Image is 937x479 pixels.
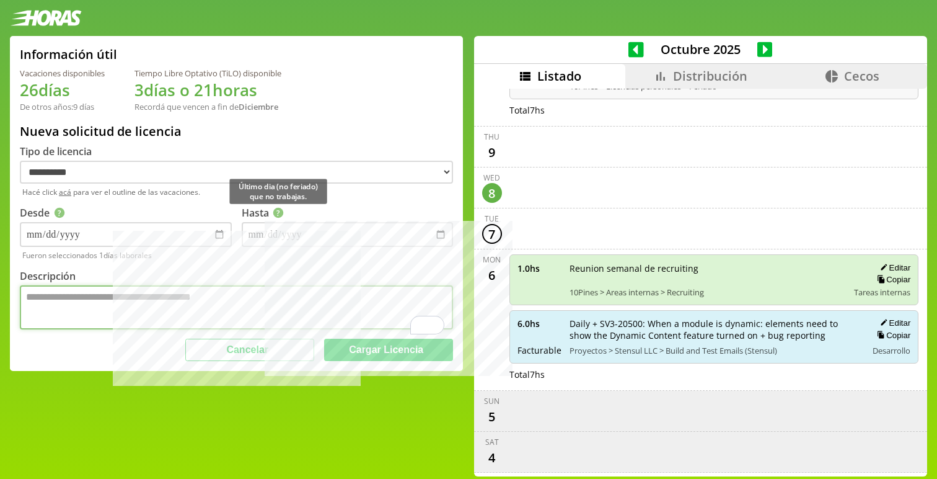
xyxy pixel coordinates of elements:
[242,206,286,220] label: Hasta
[239,101,278,112] b: Diciembre
[844,68,879,84] span: Cecos
[873,274,910,285] button: Copiar
[273,208,284,218] span: ?
[570,287,846,298] span: 10Pines > Areas internas > Recruiting
[226,344,268,355] span: Cancelar
[509,369,919,380] div: Total 7 hs
[854,287,910,298] span: Tareas internas
[484,396,499,406] div: Sun
[230,179,328,204] div: Último dia (no feriado) que no trabajas.
[485,437,499,447] div: Sat
[134,101,281,112] div: Recordá que vencen a fin de
[570,318,859,341] span: Daily + SV3-20500: When a module is dynamic: elements need to show the Dynamic Content feature tu...
[483,254,501,265] div: Mon
[20,68,105,79] div: Vacaciones disponibles
[20,269,453,283] div: Descripción
[55,208,65,218] span: ?
[20,123,453,140] h2: Nueva solicitud de licencia
[517,262,561,274] span: 1.0 hs
[517,318,561,329] span: 6.0 hs
[485,213,499,224] div: Tue
[482,183,502,203] div: 8
[537,68,581,84] span: Listado
[482,224,502,244] div: 7
[349,344,423,355] span: Cargar Licencia
[482,406,502,426] div: 5
[273,208,284,218] article: Más información
[482,142,502,162] div: 9
[482,447,502,467] div: 4
[20,145,453,158] div: Tipo de licencia
[59,187,71,197] a: acá
[570,345,859,356] span: Proyectos > Stensul LLC > Build and Test Emails (Stensul)
[20,101,105,112] div: De otros años: 9 días
[22,187,453,197] span: Hacé click para ver el outline de las vacaciones.
[10,10,82,26] img: logotipo
[20,79,105,101] h1: 26 días
[482,265,502,285] div: 6
[873,330,910,341] button: Copiar
[20,285,453,329] textarea: To enrich screen reader interactions, please activate Accessibility in Grammarly extension settings
[22,250,453,261] span: Fueron seleccionados días laborales
[134,79,281,101] h1: 3 días o 21 horas
[99,250,103,261] span: 1
[134,68,281,79] div: Tiempo Libre Optativo (TiLO) disponible
[20,46,117,63] h2: Información útil
[324,339,453,361] button: Cargar Licencia
[644,41,757,58] span: Octubre 2025
[20,161,453,184] select: Tipo de licencia
[876,262,910,273] button: Editar
[517,344,561,356] span: Facturable
[185,339,314,361] button: Cancelar
[509,104,919,116] div: Total 7 hs
[483,172,500,183] div: Wed
[570,262,846,274] span: Reunion semanal de recruiting
[484,132,499,142] div: Thu
[20,206,66,220] label: Desde
[673,68,747,84] span: Distribución
[873,345,910,356] span: Desarrollo
[876,318,910,328] button: Editar
[55,208,65,218] article: Más información
[474,89,927,475] div: scrollable content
